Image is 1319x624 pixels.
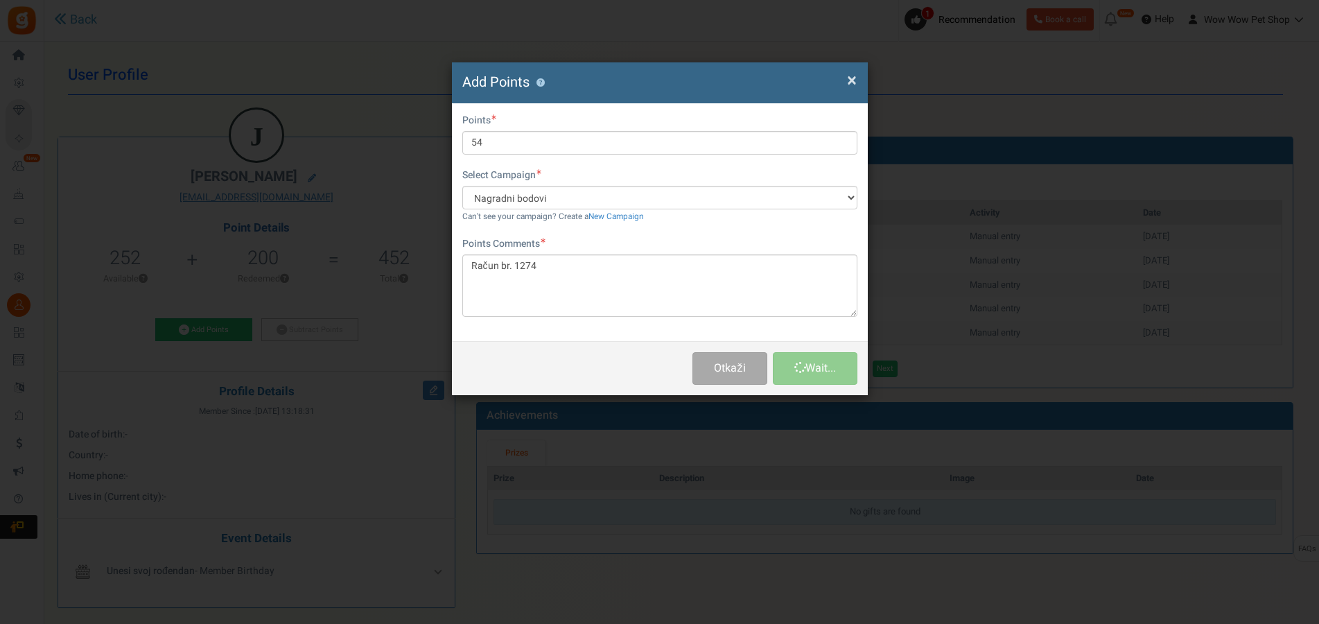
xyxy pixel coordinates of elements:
[692,352,767,385] button: Otkaži
[847,67,857,94] span: ×
[462,237,545,251] label: Points Comments
[462,72,530,92] span: Add Points
[588,211,644,223] a: New Campaign
[462,211,644,223] small: Can't see your campaign? Create a
[11,6,53,47] button: Open LiveChat chat widget
[536,78,545,87] button: ?
[462,168,541,182] label: Select Campaign
[462,114,496,128] label: Points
